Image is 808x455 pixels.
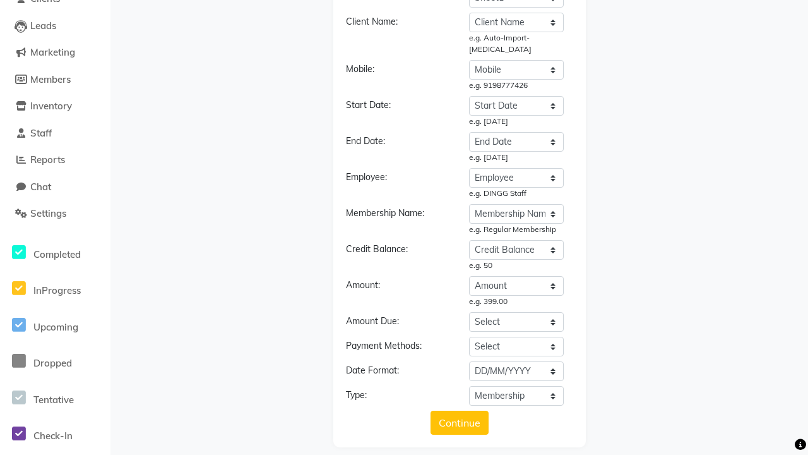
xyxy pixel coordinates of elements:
a: Leads [3,19,107,33]
div: e.g. [DATE] [469,152,564,163]
span: Staff [30,127,52,139]
div: e.g. Regular Membership [469,224,564,235]
div: e.g. 50 [469,260,564,271]
a: Members [3,73,107,87]
div: Payment Methods: [336,339,460,356]
div: End Date: [336,135,460,163]
span: InProgress [33,284,81,296]
div: e.g. 9198777426 [469,80,564,91]
span: Dropped [33,357,72,369]
span: Completed [33,248,81,260]
div: Type: [336,389,460,406]
div: Mobile: [336,63,460,91]
div: Start Date: [336,99,460,127]
button: Continue [431,411,489,435]
span: Settings [30,207,66,219]
a: Staff [3,126,107,141]
div: e.g. DINGG Staff [469,188,564,199]
span: Members [30,73,71,85]
span: Reports [30,154,65,166]
div: Membership Name: [336,207,460,235]
span: Upcoming [33,321,78,333]
a: Chat [3,180,107,195]
a: Reports [3,153,107,167]
div: e.g. 399.00 [469,296,564,307]
div: Credit Balance: [336,243,460,271]
a: Inventory [3,99,107,114]
div: Amount: [336,279,460,307]
div: Amount Due: [336,315,460,332]
span: Check-In [33,430,73,442]
div: Client Name: [336,15,460,55]
div: Date Format: [336,364,460,381]
span: Leads [30,20,56,32]
span: Inventory [30,100,72,112]
div: e.g. [DATE] [469,116,564,127]
div: e.g. Auto-Import-[MEDICAL_DATA] [469,32,564,55]
div: Employee: [336,171,460,199]
a: Marketing [3,45,107,60]
span: Chat [30,181,51,193]
a: Settings [3,207,107,221]
span: Marketing [30,46,75,58]
span: Tentative [33,394,74,406]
